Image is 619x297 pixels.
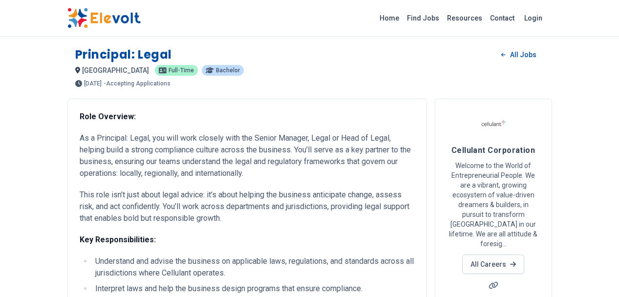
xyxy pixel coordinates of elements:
span: [GEOGRAPHIC_DATA] [82,66,149,74]
span: Bachelor [216,67,240,73]
span: [DATE] [84,81,102,86]
p: As a Principal: Legal, you will work closely with the Senior Manager, Legal or Head of Legal, hel... [80,132,415,179]
li: Understand and advise the business on applicable laws, regulations, and standards across all juri... [92,255,415,279]
p: This role isn’t just about legal advice: it’s about helping the business anticipate change, asses... [80,189,415,224]
p: Welcome to the World of Entrepreneurial People. We are a vibrant, growing ecosystem of value-driv... [447,161,540,249]
a: All Careers [462,255,524,274]
span: Full-time [169,67,194,73]
img: Elevolt [67,8,141,28]
a: Find Jobs [403,10,443,26]
a: Home [376,10,403,26]
img: Cellulant Corporation [481,111,506,135]
span: Cellulant Corporation [451,146,535,155]
strong: Key Responsibilities: [80,235,156,244]
a: Contact [486,10,518,26]
a: Resources [443,10,486,26]
li: Interpret laws and help the business design programs that ensure compliance. [92,283,415,295]
strong: Role Overview: [80,112,136,121]
a: Login [518,8,548,28]
a: All Jobs [493,47,544,62]
p: - Accepting Applications [104,81,171,86]
h1: Principal: Legal [75,47,172,63]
